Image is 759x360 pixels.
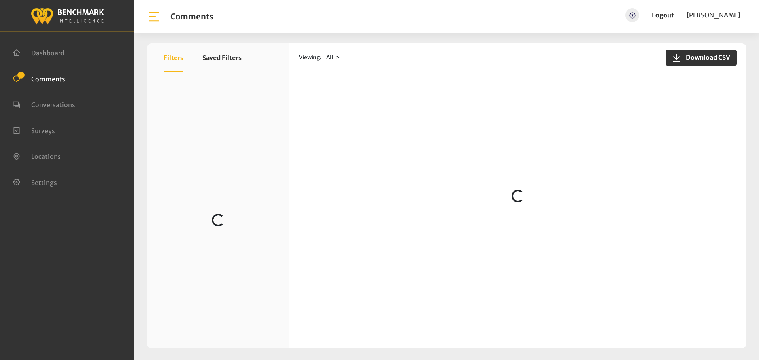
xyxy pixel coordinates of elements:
h1: Comments [170,12,213,21]
span: Settings [31,178,57,186]
a: Logout [652,8,674,22]
a: Logout [652,11,674,19]
a: Conversations [13,100,75,108]
span: Conversations [31,101,75,109]
span: Locations [31,153,61,160]
img: bar [147,10,161,24]
a: Dashboard [13,48,64,56]
span: Download CSV [681,53,730,62]
button: Filters [164,43,183,72]
button: Download CSV [666,50,737,66]
a: [PERSON_NAME] [687,8,740,22]
span: [PERSON_NAME] [687,11,740,19]
a: Locations [13,152,61,160]
span: All [326,54,333,61]
span: Comments [31,75,65,83]
a: Surveys [13,126,55,134]
span: Surveys [31,126,55,134]
span: Viewing: [299,53,321,62]
img: benchmark [30,6,104,25]
button: Saved Filters [202,43,242,72]
a: Comments [13,74,65,82]
span: Dashboard [31,49,64,57]
a: Settings [13,178,57,186]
